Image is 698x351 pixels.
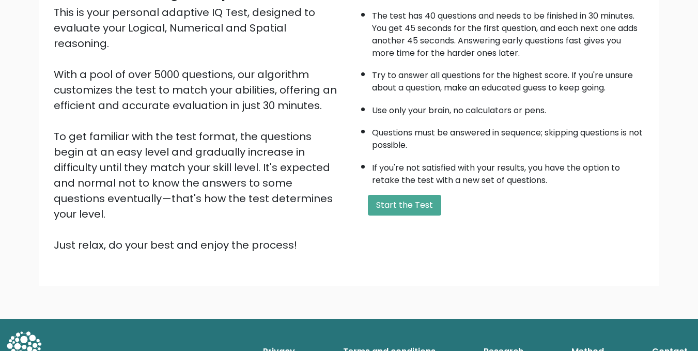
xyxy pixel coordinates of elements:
li: If you're not satisfied with your results, you have the option to retake the test with a new set ... [372,157,645,187]
button: Start the Test [368,195,441,216]
li: Try to answer all questions for the highest score. If you're unsure about a question, make an edu... [372,64,645,94]
li: The test has 40 questions and needs to be finished in 30 minutes. You get 45 seconds for the firs... [372,5,645,59]
li: Use only your brain, no calculators or pens. [372,99,645,117]
li: Questions must be answered in sequence; skipping questions is not possible. [372,121,645,151]
div: This is your personal adaptive IQ Test, designed to evaluate your Logical, Numerical and Spatial ... [54,5,343,253]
